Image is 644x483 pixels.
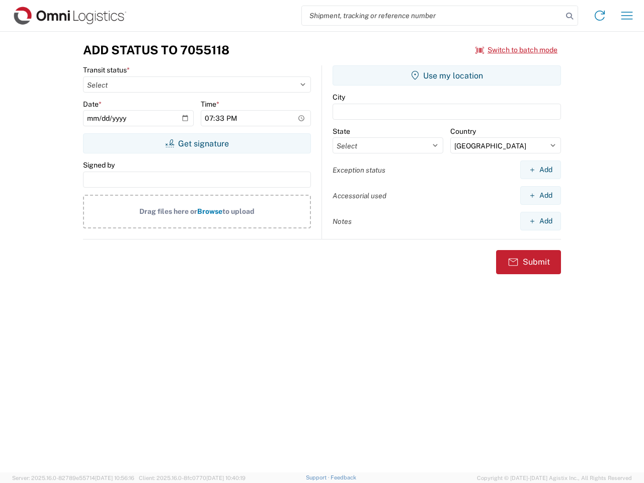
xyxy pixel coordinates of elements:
button: Submit [496,250,561,274]
label: Date [83,100,102,109]
input: Shipment, tracking or reference number [302,6,562,25]
a: Support [306,474,331,480]
label: Accessorial used [333,191,386,200]
button: Get signature [83,133,311,153]
label: Notes [333,217,352,226]
span: [DATE] 10:56:16 [95,475,134,481]
label: Exception status [333,166,385,175]
span: Server: 2025.16.0-82789e55714 [12,475,134,481]
span: Drag files here or [139,207,197,215]
label: Time [201,100,219,109]
span: [DATE] 10:40:19 [206,475,246,481]
span: Browse [197,207,222,215]
label: Country [450,127,476,136]
label: Transit status [83,65,130,74]
button: Add [520,160,561,179]
button: Switch to batch mode [475,42,557,58]
label: City [333,93,345,102]
label: State [333,127,350,136]
button: Add [520,212,561,230]
button: Add [520,186,561,205]
span: Client: 2025.16.0-8fc0770 [139,475,246,481]
label: Signed by [83,160,115,170]
button: Use my location [333,65,561,86]
a: Feedback [331,474,356,480]
span: to upload [222,207,255,215]
h3: Add Status to 7055118 [83,43,229,57]
span: Copyright © [DATE]-[DATE] Agistix Inc., All Rights Reserved [477,473,632,482]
